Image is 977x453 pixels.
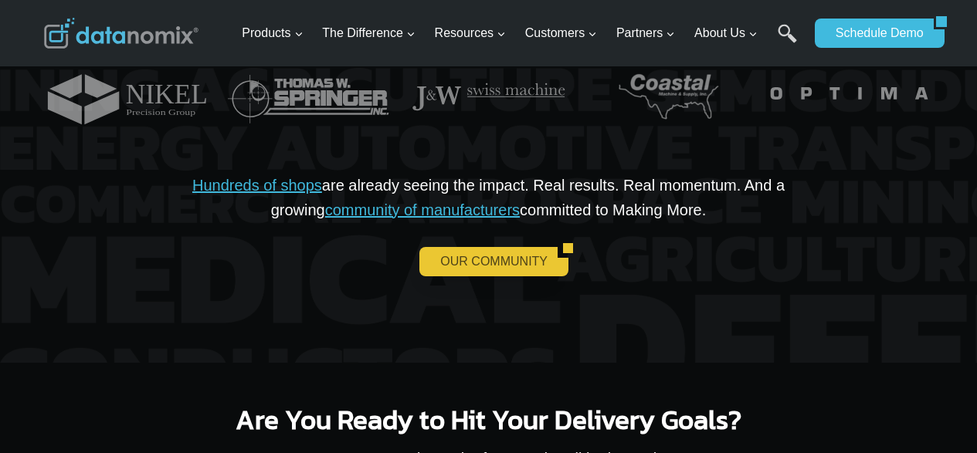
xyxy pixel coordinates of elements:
[778,24,797,59] a: Search
[419,247,558,276] a: OUR COMMUNITY
[694,23,758,43] span: About Us
[435,23,506,43] span: Resources
[584,40,753,153] div: 19 of 26
[173,344,196,355] a: Terms
[143,173,835,222] p: are already seeing the impact. Real results. Real momentum. And a growing committed to Making More.
[224,40,393,153] img: Datanomix Customer, TW Springer
[348,1,397,15] span: Last Name
[44,18,198,49] img: Datanomix
[210,344,260,355] a: Privacy Policy
[348,64,417,78] span: Phone number
[325,201,520,218] a: community of manufacturers
[815,19,934,48] a: Schedule Demo
[404,40,573,153] img: Datanomix Customer, J&W Swiss Machine
[616,23,675,43] span: Partners
[43,40,212,153] img: Nikel Precision, Datanomix Customer
[192,177,322,194] a: Hundreds of shops
[764,40,933,153] div: 20 of 26
[322,23,416,43] span: The Difference
[236,8,807,59] nav: Primary Navigation
[525,23,597,43] span: Customers
[224,40,393,153] div: 17 of 26
[764,40,933,153] img: Datanomix Customer, Optima Manufacturing
[584,40,753,153] img: Datanomix Customer, Coastal Machine
[348,191,407,205] span: State/Region
[242,23,303,43] span: Products
[44,40,934,153] div: Photo Gallery Carousel
[43,40,212,153] div: 16 of 26
[404,40,573,153] div: 18 of 26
